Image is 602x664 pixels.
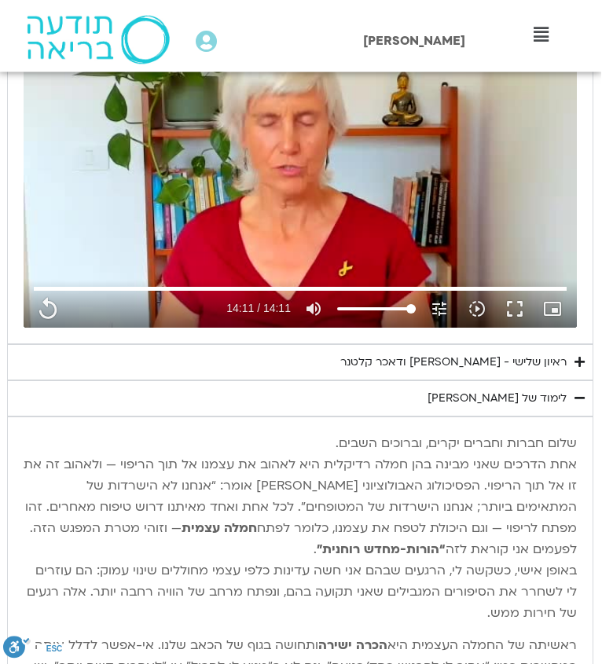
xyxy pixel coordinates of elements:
p: שלום חברות וחברים יקרים, וברוכים השבים. אחת הדרכים שאני מבינה בהן חמלה רדיקלית היא לאהוב את עצמנו... [24,434,578,625]
summary: לימוד של [PERSON_NAME] [8,381,594,417]
strong: חמלה עצמית [182,520,258,537]
div: ראיון שלישי - [PERSON_NAME] ודאכר קלטנר [341,354,567,372]
summary: ראיון שלישי - [PERSON_NAME] ודאכר קלטנר [8,345,594,381]
div: לימוד של [PERSON_NAME] [428,390,567,409]
strong: הכרה ישירה [319,637,388,655]
img: תודעה בריאה [28,16,171,64]
span: [PERSON_NAME] [364,32,466,50]
strong: “הורות-מחדש רוחנית” [318,541,446,559]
